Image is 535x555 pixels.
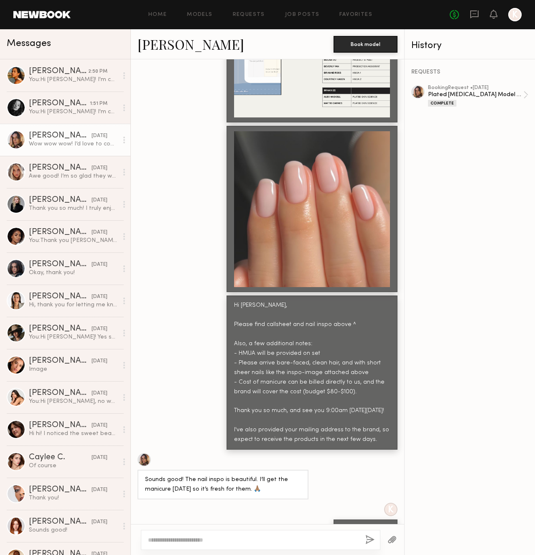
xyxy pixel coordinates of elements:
[29,237,118,244] div: You: Thank you [PERSON_NAME], the brand & team loved working with you!
[29,140,118,148] div: Wow wow wow! I’d love to come in. Thank you so much!
[29,269,118,277] div: Okay, thank you!
[29,397,118,405] div: You: Hi [PERSON_NAME], no worries thank you for the update!
[92,293,107,301] div: [DATE]
[92,486,107,494] div: [DATE]
[92,454,107,462] div: [DATE]
[148,12,167,18] a: Home
[29,462,118,470] div: Of course
[92,164,107,172] div: [DATE]
[92,422,107,430] div: [DATE]
[29,228,92,237] div: [PERSON_NAME]
[29,421,92,430] div: [PERSON_NAME]
[29,99,90,108] div: [PERSON_NAME]
[88,68,107,76] div: 2:50 PM
[411,41,528,51] div: History
[138,35,244,53] a: [PERSON_NAME]
[234,301,390,445] div: Hi [PERSON_NAME], Please find callsheet and nail inspo above ^ Also, a few additional notes: - HM...
[29,365,118,373] div: Image
[233,12,265,18] a: Requests
[29,357,92,365] div: [PERSON_NAME]
[428,85,523,91] div: booking Request • [DATE]
[29,494,118,502] div: Thank you!
[92,196,107,204] div: [DATE]
[29,518,92,526] div: [PERSON_NAME]
[92,229,107,237] div: [DATE]
[428,91,523,99] div: Plated [MEDICAL_DATA] Model Shoot
[29,67,88,76] div: [PERSON_NAME]
[29,76,118,84] div: You: Hi [PERSON_NAME]! I'm casting for a Photo + Video shoot [DATE][DATE], for a skincare brand c...
[29,526,118,534] div: Sounds good!
[92,261,107,269] div: [DATE]
[29,389,92,397] div: [PERSON_NAME]
[29,293,92,301] div: [PERSON_NAME]
[285,12,320,18] a: Job Posts
[145,475,301,494] div: Sounds good! The nail inspo is beautiful. I’ll get the manicure [DATE] so it’s fresh for them. 🙏🏽
[187,12,212,18] a: Models
[29,204,118,212] div: Thank you so much! I truly enjoyed the shoot and working with your team — everyone made the day f...
[334,40,397,47] a: Book model
[339,12,372,18] a: Favorites
[90,100,107,108] div: 1:51 PM
[29,333,118,341] div: You: Hi [PERSON_NAME]! Yes sorry, we have already cast our models for that day. But we will keep ...
[92,390,107,397] div: [DATE]
[92,132,107,140] div: [DATE]
[29,172,118,180] div: Awe good! I’m so glad they were so sweet! Best wishes to you! thanks again!
[334,36,397,53] button: Book model
[508,8,522,21] a: K
[92,518,107,526] div: [DATE]
[7,39,51,48] span: Messages
[29,196,92,204] div: [PERSON_NAME]
[29,164,92,172] div: [PERSON_NAME]
[29,486,92,494] div: [PERSON_NAME]
[92,325,107,333] div: [DATE]
[29,325,92,333] div: [PERSON_NAME]
[428,85,528,107] a: bookingRequest •[DATE]Plated [MEDICAL_DATA] Model ShootComplete
[29,260,92,269] div: [PERSON_NAME]
[29,430,118,438] div: Hi hi! I noticed the sweet beauty photos are out. Would I be able to grab some of those finished ...
[29,453,92,462] div: Caylee C.
[428,100,456,107] div: Complete
[29,132,92,140] div: [PERSON_NAME]
[29,108,118,116] div: You: Hi [PERSON_NAME]! I'm casting for a Photo + Video shoot [DATE][DATE], for a skincare brand c...
[411,69,528,75] div: REQUESTS
[92,357,107,365] div: [DATE]
[29,301,118,309] div: Hi, thank you for letting me know! I hope to work with you in the future.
